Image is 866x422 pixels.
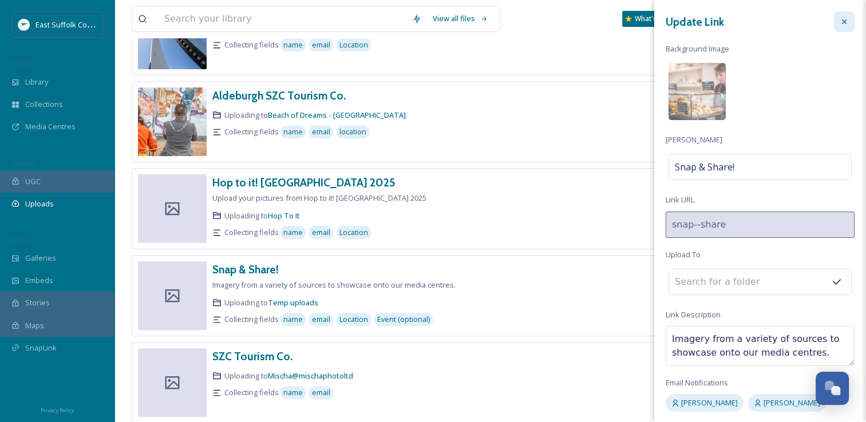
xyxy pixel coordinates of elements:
span: name [283,39,303,50]
img: ESC%20Logo.png [18,19,30,30]
span: email [312,126,330,137]
a: Privacy Policy [41,403,74,416]
h3: SZC Tourism Co. [212,349,292,363]
h3: Hop to it! [GEOGRAPHIC_DATA] 2025 [212,176,395,189]
span: [PERSON_NAME] [681,397,738,408]
span: Uploading to [224,297,318,308]
img: 053008af-a939-476b-b1b1-b843da78ac97.jpg [669,63,726,120]
span: Collecting fields [224,39,279,50]
span: email [312,387,330,398]
a: Hop To It [268,210,300,221]
span: Uploading to [224,210,300,221]
span: [PERSON_NAME] [666,134,722,145]
a: Mischa@mischaphotoltd [268,371,353,381]
span: email [312,227,330,238]
span: Maps [25,320,44,331]
span: Email Notifications [666,377,728,388]
span: Media Centres [25,121,76,132]
a: Snap & Share! [212,261,279,278]
span: [PERSON_NAME] [764,397,820,408]
span: WIDGETS [11,235,38,244]
span: email [312,39,330,50]
span: Galleries [25,253,56,264]
span: UGC [25,176,41,187]
a: Aldeburgh SZC Tourism Co. [212,87,346,104]
span: name [283,387,303,398]
span: SnapLink [25,343,57,353]
span: Snap & Share! [675,160,734,174]
span: Location [339,227,368,238]
span: Embeds [25,275,53,286]
button: Open Chat [816,372,849,405]
a: View all files [427,7,494,30]
a: What's New [622,11,679,27]
span: Collecting fields [224,126,279,137]
span: Link Description [666,309,721,320]
span: email [312,314,330,325]
span: Event (optional) [377,314,430,325]
h3: Update Link [666,14,724,30]
span: Library [25,77,48,87]
input: Search for a folder [669,269,795,294]
span: Uploading to [224,110,406,121]
span: Link URL [666,194,694,205]
span: Collecting fields [224,387,279,398]
span: MEDIA [11,59,31,67]
span: Uploads [25,198,54,209]
span: Stories [25,297,50,308]
input: Search your library [159,6,406,31]
a: Beach of Dreams - [GEOGRAPHIC_DATA] [268,110,406,120]
a: Temp uploads [268,297,318,308]
span: Upload your pictures from Hop to it! [GEOGRAPHIC_DATA] 2025 [212,193,426,203]
span: Uploading to [224,371,353,381]
span: Location [339,314,368,325]
span: East Suffolk Council [35,19,103,30]
span: Collections [25,99,63,110]
span: location [339,126,366,137]
a: SZC Tourism Co. [212,348,292,365]
span: Collecting fields [224,227,279,238]
img: ab8b8b33-fa7f-4ff6-a385-c63432738242.jpg [138,87,207,156]
span: Privacy Policy [41,407,74,414]
input: mylink [666,212,855,238]
span: Location [339,39,368,50]
textarea: Imagery from a variety of sources to showcase onto our media centres. [666,326,855,366]
span: name [283,227,303,238]
a: Hop to it! [GEOGRAPHIC_DATA] 2025 [212,174,395,191]
span: Imagery from a variety of sources to showcase onto our media centres. [212,280,456,290]
span: Background Image [666,43,729,54]
span: Collecting fields [224,314,279,325]
h3: Aldeburgh SZC Tourism Co. [212,89,346,102]
span: Upload To [666,249,701,260]
h3: Snap & Share! [212,262,279,276]
span: name [283,126,303,137]
span: COLLECT [11,158,36,167]
span: name [283,314,303,325]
